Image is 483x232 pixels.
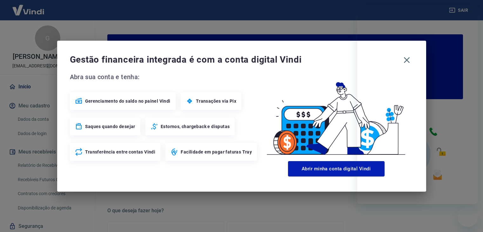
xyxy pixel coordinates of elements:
span: Transferência entre contas Vindi [85,149,156,155]
img: Good Billing [259,72,413,159]
span: Facilidade em pagar faturas Tray [181,149,252,155]
iframe: Janela de mensagens [357,5,478,204]
iframe: Botão para abrir a janela de mensagens, conversa em andamento [458,207,478,227]
span: Abra sua conta e tenha: [70,72,259,82]
span: Saques quando desejar [85,123,135,130]
span: Gerenciamento do saldo no painel Vindi [85,98,171,104]
button: Abrir minha conta digital Vindi [288,161,385,176]
span: Gestão financeira integrada é com a conta digital Vindi [70,53,400,66]
span: Transações via Pix [196,98,236,104]
span: Estornos, chargeback e disputas [161,123,230,130]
